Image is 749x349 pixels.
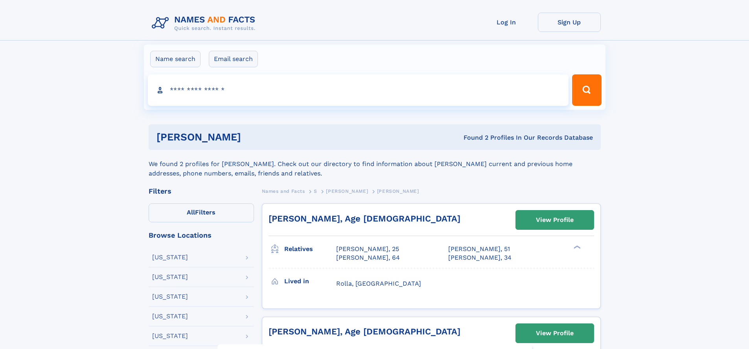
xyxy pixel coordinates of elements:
div: Found 2 Profiles In Our Records Database [352,133,593,142]
div: [US_STATE] [152,254,188,260]
span: All [187,209,195,216]
h3: Relatives [284,242,336,256]
label: Name search [150,51,201,67]
a: S [314,186,317,196]
a: Sign Up [538,13,601,32]
span: Rolla, [GEOGRAPHIC_DATA] [336,280,421,287]
button: Search Button [572,74,601,106]
span: [PERSON_NAME] [377,188,419,194]
div: ❯ [572,245,581,250]
h3: Lived in [284,275,336,288]
label: Email search [209,51,258,67]
div: View Profile [536,211,574,229]
input: search input [148,74,569,106]
a: [PERSON_NAME], Age [DEMOGRAPHIC_DATA] [269,214,460,223]
span: S [314,188,317,194]
a: Names and Facts [262,186,305,196]
div: Filters [149,188,254,195]
a: Log In [475,13,538,32]
a: [PERSON_NAME] [326,186,368,196]
div: [US_STATE] [152,294,188,300]
label: Filters [149,203,254,222]
div: We found 2 profiles for [PERSON_NAME]. Check out our directory to find information about [PERSON_... [149,150,601,178]
a: [PERSON_NAME], Age [DEMOGRAPHIC_DATA] [269,327,460,336]
div: View Profile [536,324,574,342]
div: Browse Locations [149,232,254,239]
span: [PERSON_NAME] [326,188,368,194]
div: [US_STATE] [152,313,188,319]
a: View Profile [516,324,594,343]
img: Logo Names and Facts [149,13,262,34]
a: [PERSON_NAME], 25 [336,245,399,253]
a: [PERSON_NAME], 51 [448,245,510,253]
a: View Profile [516,211,594,229]
div: [US_STATE] [152,333,188,339]
div: [US_STATE] [152,274,188,280]
a: [PERSON_NAME], 34 [448,253,512,262]
h1: [PERSON_NAME] [156,132,352,142]
a: [PERSON_NAME], 64 [336,253,400,262]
